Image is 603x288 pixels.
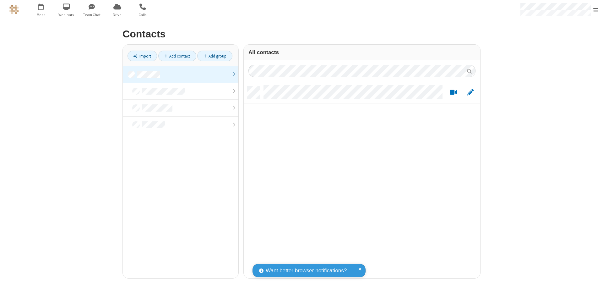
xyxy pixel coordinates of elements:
div: grid [244,82,480,278]
h3: All contacts [248,49,475,55]
span: Meet [29,12,53,18]
span: Webinars [55,12,78,18]
button: Edit [464,89,476,97]
a: Import [128,51,157,61]
button: Start a video meeting [447,89,459,97]
img: QA Selenium DO NOT DELETE OR CHANGE [9,5,19,14]
h2: Contacts [122,29,481,40]
span: Team Chat [80,12,104,18]
span: Want better browser notifications? [266,267,347,275]
a: Add group [197,51,232,61]
span: Drive [106,12,129,18]
span: Calls [131,12,155,18]
a: Add contact [158,51,196,61]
